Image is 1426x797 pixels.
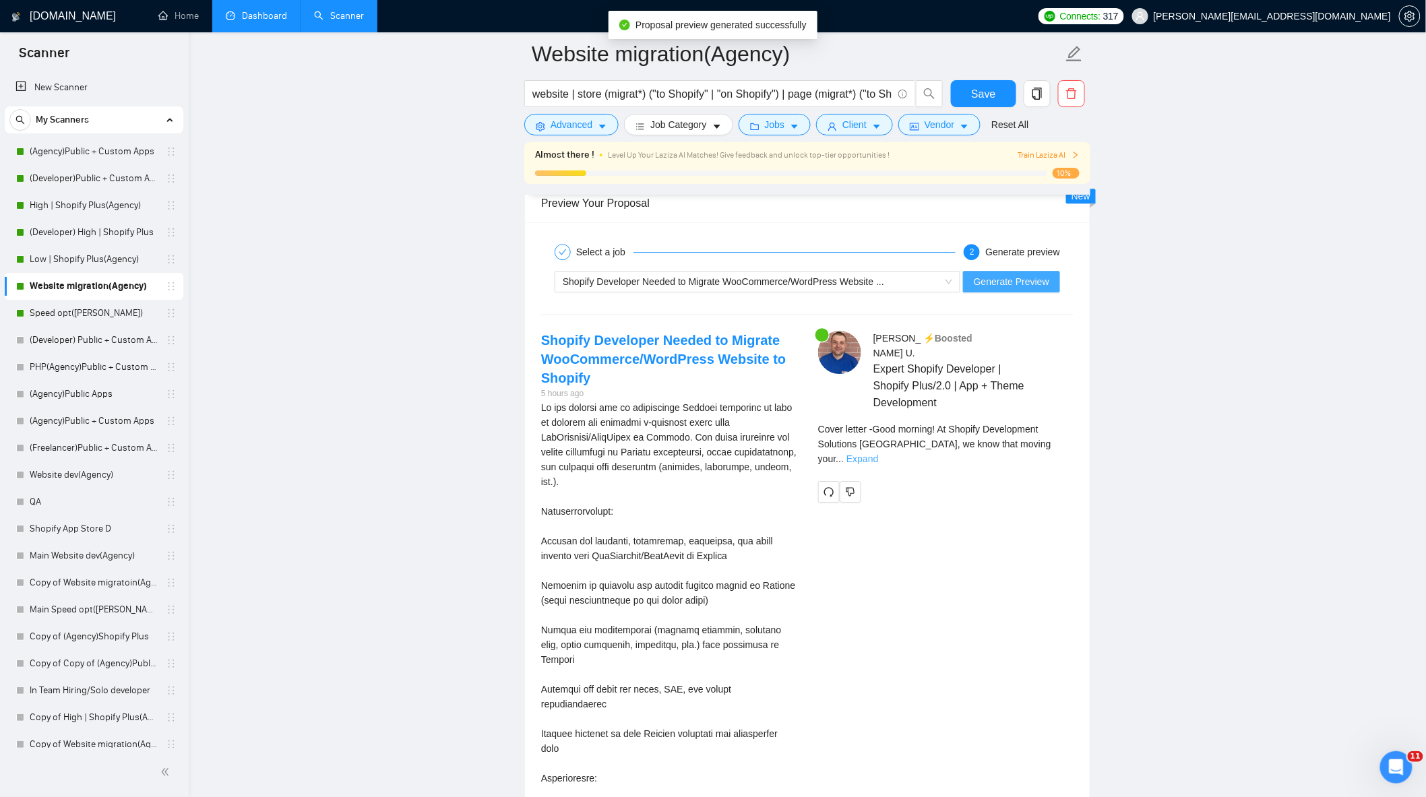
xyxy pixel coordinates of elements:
[195,22,222,49] img: Profile image for Nazar
[963,271,1060,292] button: Generate Preview
[166,577,177,588] span: holder
[842,117,867,132] span: Client
[5,106,183,785] li: My Scanners
[898,114,981,135] button: idcardVendorcaret-down
[166,254,177,265] span: holder
[166,658,177,669] span: holder
[818,331,861,374] img: c1gfRzHJo4lwB2uvQU6P4BT15O_lr8ReaehWjS0ADxTjCRy4vAPwXYrdgz0EeetcBO
[30,488,158,515] a: QA
[28,375,226,403] div: ✅ How To: Connect your agency to [DOMAIN_NAME]
[166,470,177,480] span: holder
[524,114,619,135] button: settingAdvancedcaret-down
[910,121,919,131] span: idcard
[20,369,250,408] div: ✅ How To: Connect your agency to [DOMAIN_NAME]
[1065,45,1083,63] span: edit
[1018,149,1080,162] button: Train Laziza AI
[541,184,1074,222] div: Preview Your Proposal
[635,121,645,131] span: bars
[166,335,177,346] span: holder
[846,453,878,464] a: Expand
[635,20,807,30] span: Proposal preview generated successfully
[608,150,890,160] span: Level Up Your Laziza AI Matches! Give feedback and unlock top-tier opportunities !
[30,192,158,219] a: High | Shopify Plus(Agency)
[1399,11,1421,22] a: setting
[532,37,1063,71] input: Scanner name...
[541,387,797,400] div: 5 hours ago
[30,704,158,731] a: Copy of High | Shopify Plus(Agency)
[166,497,177,507] span: holder
[535,148,594,162] span: Almost there !
[28,213,55,240] img: Profile image for Nazar
[166,200,177,211] span: holder
[712,121,722,131] span: caret-down
[30,623,158,650] a: Copy of (Agency)Shopify Plus
[872,121,881,131] span: caret-down
[170,22,197,49] img: Profile image for Mariia
[563,276,884,287] span: Shopify Developer Needed to Migrate WooCommerce/WordPress Website ...
[232,22,256,46] div: Закрыть
[204,454,245,464] span: Помощь
[30,650,158,677] a: Copy of Copy of (Agency)Public + Custom Apps
[90,226,153,241] div: • 1 дн. назад
[1408,751,1423,762] span: 11
[28,193,242,207] div: Недавние сообщения
[532,86,892,102] input: Search Freelance Jobs...
[166,631,177,642] span: holder
[30,569,158,596] a: Copy of Website migratoin(Agency)
[36,106,89,133] span: My Scanners
[166,146,177,157] span: holder
[166,523,177,534] span: holder
[30,273,158,300] a: Website migration(Agency)
[898,90,907,98] span: info-circle
[166,712,177,723] span: holder
[5,74,183,101] li: New Scanner
[1053,168,1080,179] span: 10%
[750,121,759,131] span: folder
[818,481,840,503] button: redo
[923,333,972,344] span: ⚡️Boosted
[166,173,177,184] span: holder
[624,114,733,135] button: barsJob Categorycaret-down
[8,43,80,71] span: Scanner
[818,422,1074,466] div: Remember that the client will see only the first two lines of your cover letter.
[30,219,158,246] a: (Developer) High | Shopify Plus
[166,308,177,319] span: holder
[1072,191,1090,201] span: New
[27,119,243,164] p: Чем мы можем помочь?
[30,246,158,273] a: Low | Shopify Plus(Agency)
[873,333,921,358] span: [PERSON_NAME] U .
[598,121,607,131] span: caret-down
[30,596,158,623] a: Main Speed opt([PERSON_NAME])
[166,389,177,400] span: holder
[619,20,630,30] span: check-circle
[970,247,974,257] span: 2
[917,88,942,100] span: search
[819,486,839,497] span: redo
[126,454,144,464] span: Чат
[559,248,567,256] span: check
[166,281,177,292] span: holder
[1136,11,1145,21] span: user
[650,117,706,132] span: Job Category
[27,96,243,119] p: Здравствуйте! 👋
[1058,80,1085,107] button: delete
[925,117,954,132] span: Vendor
[28,414,226,442] div: 🔠 GigRadar Search Syntax: Query Operators for Optimized Job Searches
[144,22,171,49] img: Profile image for Oleksandr
[14,201,255,251] div: Profile image for NazarПривіт, підкажіть чи залишились у Вас запитання? Чи можемо ми ще чимось до...
[1380,751,1413,784] iframe: Intercom live chat
[158,10,199,22] a: homeHome
[30,731,158,758] a: Copy of Website migration(Agency)
[30,408,158,435] a: (Agency)Public + Custom Apps
[790,121,799,131] span: caret-down
[840,481,861,503] button: dislike
[30,542,158,569] a: Main Website dev(Agency)
[846,486,855,497] span: dislike
[15,74,173,101] a: New Scanner
[166,362,177,373] span: holder
[60,226,88,241] div: Nazar
[13,181,256,252] div: Недавние сообщенияProfile image for NazarПривіт, підкажіть чи залишились у Вас запитання? Чи може...
[314,10,364,22] a: searchScanner
[1024,88,1050,100] span: copy
[828,121,837,131] span: user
